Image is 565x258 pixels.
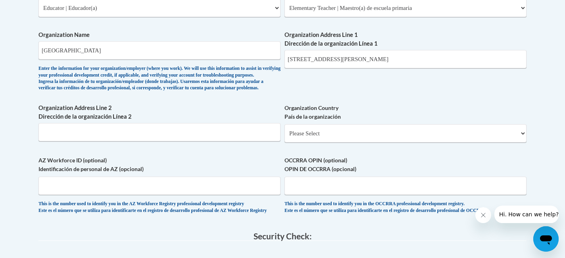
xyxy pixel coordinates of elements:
label: AZ Workforce ID (optional) Identificación de personal de AZ (opcional) [38,156,281,173]
span: Security Check: [254,231,312,241]
div: Enter the information for your organization/employer (where you work). We will use this informati... [38,65,281,92]
input: Metadata input [38,41,281,60]
label: Organization Name [38,31,281,39]
iframe: Message from company [494,206,559,223]
input: Metadata input [284,50,527,68]
iframe: Button to launch messaging window [533,226,559,252]
label: Organization Address Line 1 Dirección de la organización Línea 1 [284,31,527,48]
label: Organization Address Line 2 Dirección de la organización Línea 2 [38,104,281,121]
iframe: Close message [475,207,491,223]
div: This is the number used to identify you in the OCCRRA professional development registry. Este es ... [284,201,527,214]
label: OCCRRA OPIN (optional) OPIN DE OCCRRA (opcional) [284,156,527,173]
label: Organization Country País de la organización [284,104,527,121]
div: This is the number used to identify you in the AZ Workforce Registry professional development reg... [38,201,281,214]
input: Metadata input [38,123,281,141]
